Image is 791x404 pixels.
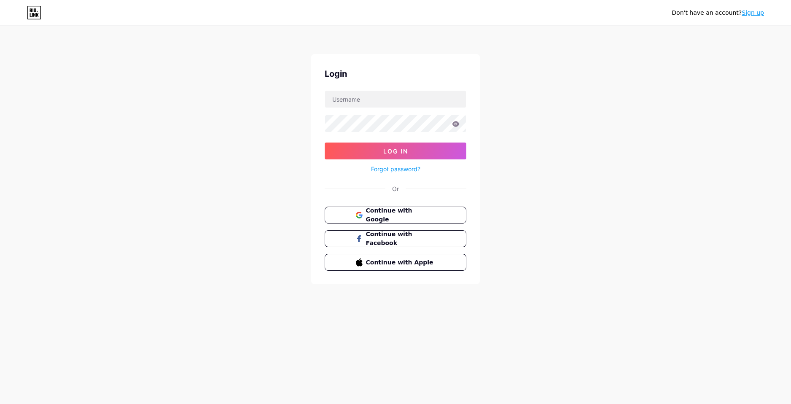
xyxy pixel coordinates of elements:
[392,184,399,193] div: Or
[366,258,436,267] span: Continue with Apple
[672,8,764,17] div: Don't have an account?
[366,230,436,248] span: Continue with Facebook
[371,164,420,173] a: Forgot password?
[325,207,466,224] button: Continue with Google
[742,9,764,16] a: Sign up
[325,254,466,271] button: Continue with Apple
[325,91,466,108] input: Username
[325,67,466,80] div: Login
[366,206,436,224] span: Continue with Google
[325,230,466,247] button: Continue with Facebook
[383,148,408,155] span: Log In
[325,143,466,159] button: Log In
